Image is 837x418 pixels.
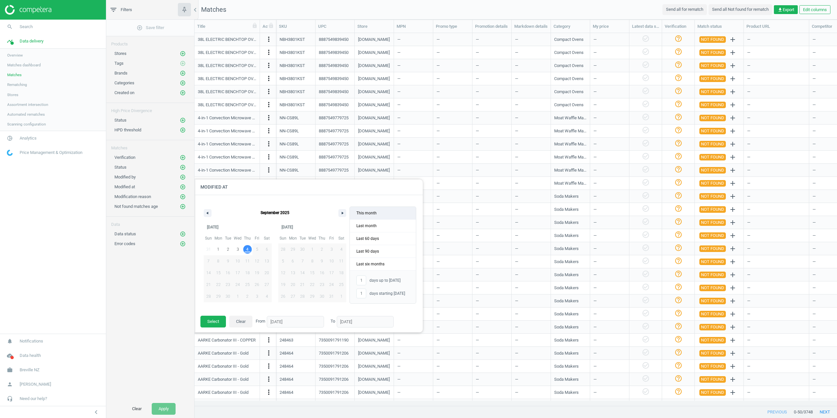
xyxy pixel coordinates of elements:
span: Verification [114,155,135,160]
span: Not found matches age [114,204,158,209]
h4: Modified at [194,179,423,195]
button: add_circle_outline [179,117,186,124]
span: Overview [7,53,23,58]
button: add_circle_outline [179,184,186,190]
i: search [4,21,16,33]
span: Matches dashboard [7,62,41,68]
i: timeline [4,35,16,47]
i: add_circle_outline [180,241,186,247]
span: Modification reason [114,194,151,199]
i: add_circle_outline [180,70,186,76]
div: Products [106,36,194,47]
i: add_circle_outline [180,231,186,237]
i: add_circle_outline [137,25,143,31]
span: Analytics [20,135,37,141]
span: Error codes [114,241,135,246]
i: pie_chart_outlined [4,132,16,144]
i: chevron_left [92,408,100,416]
button: Clear [125,403,148,415]
span: Brands [114,71,128,75]
button: add_circle_outline [179,241,186,247]
i: add_circle_outline [180,184,186,190]
i: notifications [4,335,16,347]
span: Save filter [137,25,164,31]
i: add_circle_outline [180,51,186,57]
div: Matches [106,140,194,151]
i: add_circle_outline [180,155,186,160]
div: Data [106,217,194,227]
i: add_circle_outline [180,164,186,170]
button: add_circle_outline [179,164,186,171]
i: headset_mic [4,393,16,405]
div: High Price Divergence [106,103,194,114]
span: Created on [114,90,134,95]
span: Stores [114,51,127,56]
span: HPD threshold [114,127,141,132]
span: Data health [20,353,41,359]
span: Search [20,24,33,30]
button: add_circle_outline [179,231,186,237]
i: work [4,364,16,376]
span: Status [114,118,127,123]
i: add_circle_outline [180,60,186,66]
span: Tags [114,61,124,66]
span: Notifications [20,338,43,344]
span: Automated rematches [7,112,45,117]
span: Breville NZ [20,367,40,373]
span: Filters [121,7,132,13]
i: filter_list [110,6,117,14]
button: add_circle_outline [179,127,186,133]
span: Modified at [114,184,135,189]
i: cloud_done [4,349,16,362]
i: add_circle_outline [180,127,186,133]
button: add_circle_outline [179,70,186,76]
span: Assortment intersection [7,102,48,107]
button: Apply [152,403,176,415]
i: add_circle_outline [180,174,186,180]
i: add_circle_outline [180,117,186,123]
span: Data status [114,231,136,236]
span: Need our help? [20,396,47,402]
button: add_circle_outline [179,203,186,210]
span: Matches [7,72,22,77]
img: ajHJNr6hYgQAAAAASUVORK5CYII= [5,5,51,15]
button: add_circle_outlineSave filter [106,21,194,34]
i: add_circle_outline [180,90,186,96]
span: Rematching [7,82,27,87]
i: person [4,378,16,391]
button: add_circle_outline [179,50,186,57]
button: add_circle_outline [179,193,186,200]
span: Data delivery [20,38,43,44]
i: chevron_left [191,6,199,14]
button: add_circle_outline [179,174,186,180]
i: add_circle_outline [180,80,186,86]
span: [PERSON_NAME] [20,381,51,387]
span: Categories [114,80,134,85]
button: chevron_left [88,408,104,416]
span: Price Management & Optimization [20,150,82,156]
span: Status [114,165,127,170]
button: add_circle_outline [179,60,186,67]
img: wGWNvw8QSZomAAAAABJRU5ErkJggg== [7,150,13,156]
span: Scanning configuration [7,122,46,127]
button: add_circle_outline [179,80,186,86]
button: add_circle_outline [179,90,186,96]
i: add_circle_outline [180,204,186,209]
span: Stores [7,92,18,97]
button: add_circle_outline [179,154,186,161]
span: Modified by [114,175,136,179]
i: add_circle_outline [180,194,186,200]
